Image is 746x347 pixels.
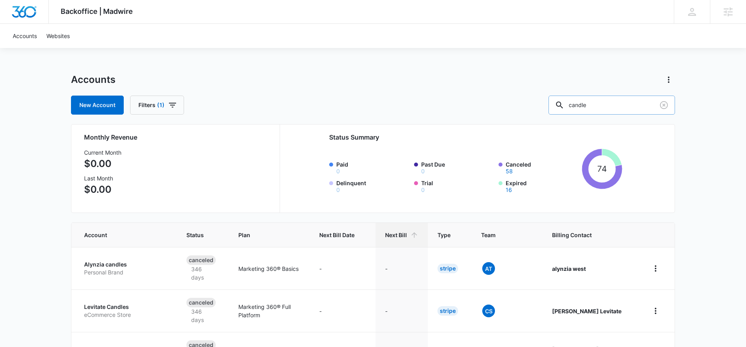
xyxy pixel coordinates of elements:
a: Websites [42,24,75,48]
td: - [376,247,428,289]
span: Team [481,231,522,239]
span: Status [186,231,207,239]
span: Backoffice | Madwire [61,7,133,15]
div: Canceled [186,298,216,307]
button: Expired [506,187,512,193]
p: Alynzia candles [84,261,167,268]
div: Stripe [437,264,458,273]
button: Filters(1) [130,96,184,115]
span: (1) [157,102,165,108]
button: Clear [658,99,670,111]
a: Levitate CandleseCommerce Store [84,303,167,318]
p: Marketing 360® Basics [238,265,301,273]
label: Past Due [421,160,494,174]
p: 346 days [186,265,219,282]
label: Paid [336,160,409,174]
td: - [376,289,428,332]
strong: alynzia west [552,265,586,272]
a: Accounts [8,24,42,48]
tspan: 74 [597,164,607,174]
label: Expired [506,179,579,193]
p: 346 days [186,307,219,324]
div: Stripe [437,306,458,316]
h3: Current Month [84,148,121,157]
button: home [649,305,662,317]
button: Canceled [506,169,513,174]
span: Billing Contact [552,231,630,239]
p: eCommerce Store [84,311,167,319]
p: Levitate Candles [84,303,167,311]
p: $0.00 [84,182,121,197]
button: Actions [662,73,675,86]
label: Delinquent [336,179,409,193]
td: - [310,247,376,289]
span: Plan [238,231,301,239]
span: At [482,262,495,275]
a: Alynzia candlesPersonal Brand [84,261,167,276]
p: Marketing 360® Full Platform [238,303,301,319]
strong: [PERSON_NAME] Levitate [552,308,621,314]
input: Search [548,96,675,115]
label: Canceled [506,160,579,174]
span: Next Bill [385,231,407,239]
label: Trial [421,179,494,193]
td: - [310,289,376,332]
span: Type [437,231,451,239]
div: Canceled [186,255,216,265]
h1: Accounts [71,74,115,86]
h2: Status Summary [329,132,622,142]
p: Personal Brand [84,268,167,276]
span: Next Bill Date [319,231,355,239]
h3: Last Month [84,174,121,182]
p: $0.00 [84,157,121,171]
button: home [649,262,662,275]
a: New Account [71,96,124,115]
h2: Monthly Revenue [84,132,270,142]
span: CS [482,305,495,317]
span: Account [84,231,156,239]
